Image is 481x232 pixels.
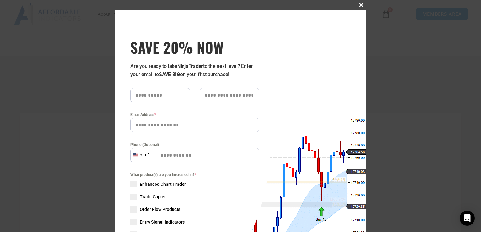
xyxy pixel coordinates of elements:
div: Open Intercom Messenger [460,211,475,226]
h3: SAVE 20% NOW [130,38,259,56]
label: Email Address [130,112,259,118]
strong: NinjaTrader [177,63,203,69]
span: Entry Signal Indicators [140,219,185,225]
label: Enhanced Chart Trader [130,181,259,187]
label: Trade Copier [130,194,259,200]
label: Entry Signal Indicators [130,219,259,225]
span: Trade Copier [140,194,166,200]
span: What product(s) are you interested in? [130,172,259,178]
span: Enhanced Chart Trader [140,181,186,187]
strong: SAVE BIG [159,71,180,77]
span: Order Flow Products [140,206,180,213]
p: Are you ready to take to the next level? Enter your email to on your first purchase! [130,62,259,79]
label: Order Flow Products [130,206,259,213]
label: Phone (Optional) [130,141,259,148]
button: Selected country [130,148,150,162]
div: +1 [144,151,150,159]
